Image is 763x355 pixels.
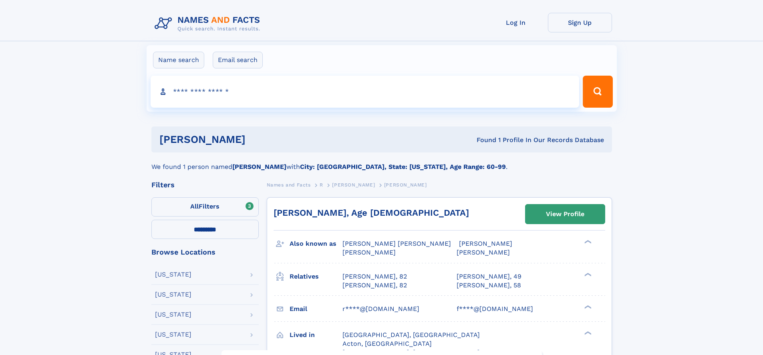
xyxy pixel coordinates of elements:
[457,272,521,281] a: [PERSON_NAME], 49
[342,340,432,347] span: Acton, [GEOGRAPHIC_DATA]
[320,180,323,190] a: R
[548,13,612,32] a: Sign Up
[151,181,259,189] div: Filters
[155,271,191,278] div: [US_STATE]
[213,52,263,68] label: Email search
[190,203,199,210] span: All
[582,239,592,245] div: ❯
[320,182,323,188] span: R
[459,240,512,247] span: [PERSON_NAME]
[290,328,342,342] h3: Lived in
[583,76,612,108] button: Search Button
[290,270,342,283] h3: Relatives
[151,76,580,108] input: search input
[159,134,361,144] h1: [PERSON_NAME]
[457,249,510,256] span: [PERSON_NAME]
[155,331,191,338] div: [US_STATE]
[290,237,342,251] h3: Also known as
[342,272,407,281] a: [PERSON_NAME], 82
[267,180,311,190] a: Names and Facts
[151,197,259,217] label: Filters
[342,240,451,247] span: [PERSON_NAME] [PERSON_NAME]
[525,205,605,224] a: View Profile
[155,311,191,318] div: [US_STATE]
[155,291,191,298] div: [US_STATE]
[384,182,427,188] span: [PERSON_NAME]
[342,281,407,290] a: [PERSON_NAME], 82
[151,13,267,34] img: Logo Names and Facts
[300,163,506,170] b: City: [GEOGRAPHIC_DATA], State: [US_STATE], Age Range: 60-99
[151,152,612,172] div: We found 1 person named with .
[332,180,375,190] a: [PERSON_NAME]
[153,52,204,68] label: Name search
[582,304,592,309] div: ❯
[290,302,342,316] h3: Email
[342,249,396,256] span: [PERSON_NAME]
[582,272,592,277] div: ❯
[582,330,592,335] div: ❯
[274,208,469,218] a: [PERSON_NAME], Age [DEMOGRAPHIC_DATA]
[457,281,521,290] a: [PERSON_NAME], 58
[332,182,375,188] span: [PERSON_NAME]
[151,249,259,256] div: Browse Locations
[546,205,584,223] div: View Profile
[484,13,548,32] a: Log In
[232,163,286,170] b: [PERSON_NAME]
[361,136,604,144] div: Found 1 Profile In Our Records Database
[342,331,480,339] span: [GEOGRAPHIC_DATA], [GEOGRAPHIC_DATA]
